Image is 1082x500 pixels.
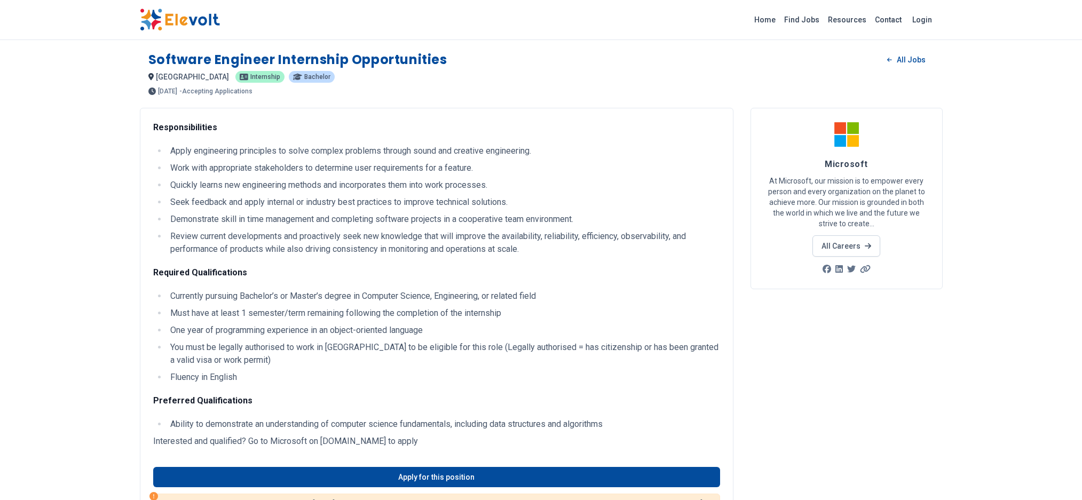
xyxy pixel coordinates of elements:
[153,395,252,406] strong: Preferred Qualifications
[825,159,867,169] span: Microsoft
[153,435,720,448] p: Interested and qualified? Go to Microsoft on [DOMAIN_NAME] to apply
[167,418,720,431] li: Ability to demonstrate an understanding of computer science fundamentals, including data structur...
[140,9,220,31] img: Elevolt
[167,341,720,367] li: You must be legally authorised to work in [GEOGRAPHIC_DATA] to be eligible for this role (Legally...
[879,52,934,68] a: All Jobs
[167,324,720,337] li: One year of programming experience in an object-oriented language
[153,267,247,277] strong: Required Qualifications
[764,176,929,229] p: At Microsoft, our mission is to empower every person and every organization on the planet to achi...
[148,51,447,68] h1: Software Engineer Internship Opportunities
[167,307,720,320] li: Must have at least 1 semester/term remaining following the completion of the internship
[167,290,720,303] li: Currently pursuing Bachelor’s or Master’s degree in Computer Science, Engineering, or related field
[906,9,938,30] a: Login
[167,371,720,384] li: Fluency in English
[871,11,906,28] a: Contact
[167,179,720,192] li: Quickly learns new engineering methods and incorporates them into work processes.
[158,88,177,94] span: [DATE]
[153,467,720,487] a: Apply for this position
[167,162,720,174] li: Work with appropriate stakeholders to determine user requirements for a feature.
[167,145,720,157] li: Apply engineering principles to solve complex problems through sound and creative engineering.
[780,11,824,28] a: Find Jobs
[304,74,330,80] span: Bachelor
[812,235,880,257] a: All Careers
[156,73,229,81] span: [GEOGRAPHIC_DATA]
[179,88,252,94] p: - Accepting Applications
[167,213,720,226] li: Demonstrate skill in time management and completing software projects in a cooperative team envir...
[153,122,217,132] strong: Responsibilities
[250,74,280,80] span: internship
[750,11,780,28] a: Home
[824,11,871,28] a: Resources
[167,196,720,209] li: Seek feedback and apply internal or industry best practices to improve technical solutions.
[833,121,860,148] img: Microsoft
[167,230,720,256] li: Review current developments and proactively seek new knowledge that will improve the availability...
